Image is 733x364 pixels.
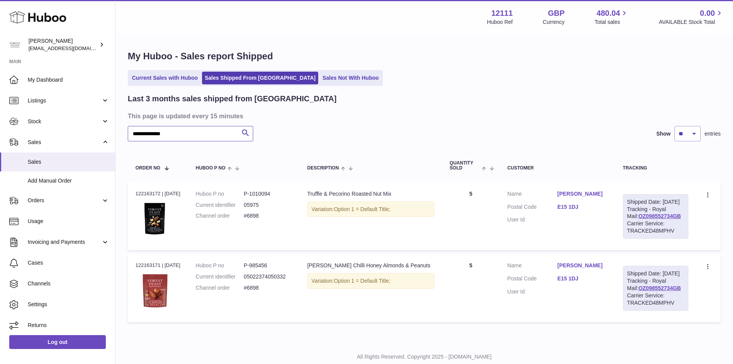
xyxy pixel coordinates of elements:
span: Cases [28,259,109,267]
span: Quantity Sold [450,161,480,171]
span: Description [307,166,339,171]
div: Customer [508,166,608,171]
td: 5 [442,183,500,250]
span: Option 1 = Default Title; [334,206,391,212]
span: 480.04 [596,8,620,18]
dt: Huboo P no [196,262,244,269]
dt: Postal Code [508,203,558,213]
span: Add Manual Order [28,177,109,185]
label: Show [656,130,671,138]
td: 5 [442,254,500,322]
span: Order No [135,166,160,171]
a: Sales Not With Huboo [320,72,381,84]
dt: Name [508,262,558,271]
span: Orders [28,197,101,204]
span: entries [705,130,721,138]
h2: Last 3 months sales shipped from [GEOGRAPHIC_DATA] [128,94,337,104]
span: Invoicing and Payments [28,238,101,246]
span: Usage [28,218,109,225]
dt: User Id [508,288,558,295]
dt: Current identifier [196,201,244,209]
a: OZ098552734GB [638,285,681,291]
dd: 05975 [244,201,292,209]
a: Log out [9,335,106,349]
dt: Postal Code [508,275,558,284]
h3: This page is updated every 15 minutes [128,112,719,120]
strong: 12111 [491,8,513,18]
span: Sales [28,158,109,166]
a: E15 1DJ [558,203,608,211]
dt: Channel order [196,284,244,292]
a: 0.00 AVAILABLE Stock Total [659,8,724,26]
a: [PERSON_NAME] [558,190,608,198]
span: [EMAIL_ADDRESS][DOMAIN_NAME] [28,45,113,51]
a: Sales Shipped From [GEOGRAPHIC_DATA] [202,72,318,84]
dt: Channel order [196,212,244,220]
div: Currency [543,18,565,26]
div: Variation: [307,273,434,289]
span: Returns [28,322,109,329]
img: Slowroastedalmonds_peanutsFOP.png [135,272,174,310]
dt: Huboo P no [196,190,244,198]
div: Tracking - Royal Mail: [623,194,688,239]
div: Tracking [623,166,688,171]
div: Truffle & Pecorino Roasted Nut Mix [307,190,434,198]
div: Variation: [307,201,434,217]
div: Huboo Ref [487,18,513,26]
strong: GBP [548,8,564,18]
div: Shipped Date: [DATE] [627,198,684,206]
dd: #6898 [244,284,292,292]
div: 122163171 | [DATE] [135,262,180,269]
dt: User Id [508,216,558,223]
a: OZ098552734GB [638,213,681,219]
div: [PERSON_NAME] Chilli Honey Almonds & Peanuts [307,262,434,269]
img: FF-8674-TRUFFLE-_-PECORINO-ROASTED-NUTS-120g-Pack-FOP.png [135,200,174,238]
span: Total sales [594,18,629,26]
p: All Rights Reserved. Copyright 2025 - [DOMAIN_NAME] [122,353,727,361]
div: 122163172 | [DATE] [135,190,180,197]
a: 480.04 Total sales [594,8,629,26]
span: Sales [28,139,101,146]
img: internalAdmin-12111@internal.huboo.com [9,39,21,50]
span: My Dashboard [28,76,109,84]
span: Stock [28,118,101,125]
span: Channels [28,280,109,287]
dd: 05022374050332 [244,273,292,280]
a: [PERSON_NAME] [558,262,608,269]
span: Option 1 = Default Title; [334,278,391,284]
div: [PERSON_NAME] [28,37,98,52]
dd: #6898 [244,212,292,220]
dd: P-985456 [244,262,292,269]
span: Listings [28,97,101,104]
span: 0.00 [700,8,715,18]
span: AVAILABLE Stock Total [659,18,724,26]
dt: Current identifier [196,273,244,280]
div: Carrier Service: TRACKED48MPHV [627,220,684,235]
dt: Name [508,190,558,200]
span: Settings [28,301,109,308]
h1: My Huboo - Sales report Shipped [128,50,721,62]
div: Carrier Service: TRACKED48MPHV [627,292,684,307]
a: E15 1DJ [558,275,608,282]
div: Shipped Date: [DATE] [627,270,684,277]
div: Tracking - Royal Mail: [623,266,688,310]
span: Huboo P no [196,166,225,171]
a: Current Sales with Huboo [129,72,200,84]
dd: P-1010094 [244,190,292,198]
